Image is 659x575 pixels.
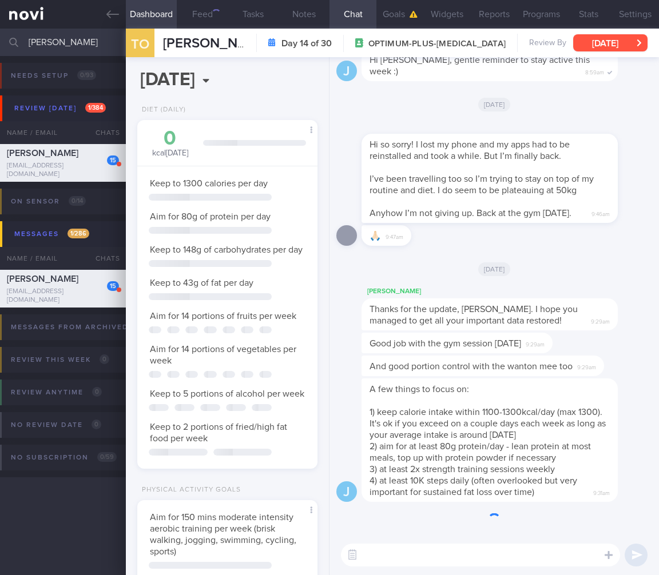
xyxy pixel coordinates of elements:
[585,66,604,77] span: 8:59am
[149,129,192,159] div: kcal [DATE]
[150,312,296,321] span: Aim for 14 portions of fruits per week
[336,61,357,82] div: J
[593,486,610,497] span: 9:31am
[150,179,268,188] span: Keep to 1300 calories per day
[7,162,119,179] div: [EMAIL_ADDRESS][DOMAIN_NAME]
[370,174,594,195] span: I’ve been travelling too so I’m trying to stay on top of my routine and diet. I do seem to be pla...
[100,354,109,364] span: 0
[362,285,652,298] div: [PERSON_NAME]
[7,287,119,305] div: [EMAIL_ADDRESS][DOMAIN_NAME]
[8,352,112,368] div: Review this week
[163,37,269,50] span: [PERSON_NAME]
[577,361,596,372] span: 9:29am
[370,339,521,348] span: Good job with the gym session [DATE]
[137,486,241,494] div: Physical Activity Goals
[591,207,610,218] span: 9:46am
[150,389,304,398] span: Keep to 5 portions of alcohol per week
[591,315,610,326] span: 9:29am
[7,274,78,283] span: [PERSON_NAME]
[370,385,469,394] span: A few things to focus on:
[107,155,119,165] div: 15
[8,194,89,209] div: On sensor
[370,476,577,497] span: 4) at least 10K steps daily (often overlooked but very important for sustained fat loss over time)
[478,262,511,276] span: [DATE]
[8,385,105,400] div: Review anytime
[370,442,591,462] span: 2) aim for at least 80g protein/day - lean protein at most meals, top up with protein powder if n...
[150,278,253,287] span: Keep to 43g of fat per day
[370,362,573,371] span: And good portion control with the wanton mee too
[150,422,287,443] span: Keep to 2 portions of fried/high fat food per week
[529,38,566,49] span: Review By
[92,387,102,397] span: 0
[478,98,511,111] span: [DATE]
[97,452,117,462] span: 0 / 59
[370,408,606,440] span: 1) keep calorie intake within 1100-1300kcal/day (max 1300). It's ok if you exceed on a couple day...
[11,101,109,116] div: Review [DATE]
[370,305,578,325] span: Thanks for the update, [PERSON_NAME]. I hope you managed to get all your important data restored!
[107,281,119,291] div: 15
[150,513,296,556] span: Aim for 150 mins moderate intensity aerobic training per week (brisk walking, jogging, swimming, ...
[8,417,104,433] div: No review date
[137,106,186,114] div: Diet (Daily)
[85,103,106,113] span: 1 / 384
[150,245,303,254] span: Keep to 148g of carbohydrates per day
[119,22,162,66] div: TO
[150,212,271,221] span: Aim for 80g of protein per day
[150,345,296,365] span: Aim for 14 portions of vegetables per week
[80,121,126,144] div: Chats
[386,230,403,241] span: 9:47am
[573,34,648,51] button: [DATE]
[370,209,571,218] span: Anyhow I’m not giving up. Back at the gym [DATE].
[370,231,381,241] span: 🙏🏻
[370,465,555,474] span: 3) at least 2x strength training sessions weekly
[11,226,92,242] div: Messages
[368,38,506,50] span: OPTIMUM-PLUS-[MEDICAL_DATA]
[7,149,78,158] span: [PERSON_NAME]
[68,229,89,238] span: 1 / 286
[92,420,101,429] span: 0
[281,38,332,49] strong: Day 14 of 30
[526,338,545,349] span: 9:29am
[8,450,120,465] div: No subscription
[80,247,126,270] div: Chats
[8,68,99,83] div: Needs setup
[77,70,96,80] span: 0 / 93
[69,196,86,206] span: 0 / 14
[8,320,154,335] div: Messages from Archived
[149,129,192,149] div: 0
[370,140,570,161] span: Hi so sorry! I lost my phone and my apps had to be reinstalled and took a while. But I’m finally ...
[336,481,357,502] div: J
